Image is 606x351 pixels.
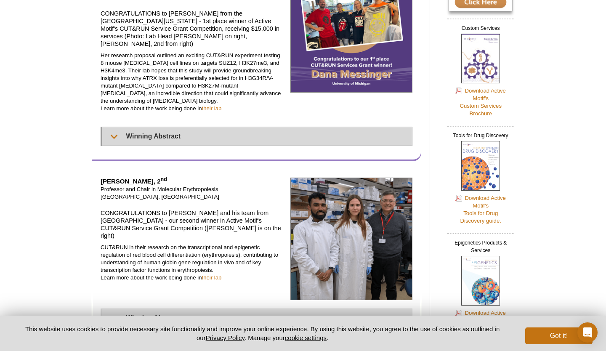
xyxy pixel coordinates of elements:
[447,233,514,256] h2: Epigenetics Products & Services
[13,324,511,342] p: This website uses cookies to provide necessary site functionality and improve your online experie...
[455,309,506,340] a: Download Active Motif'sEpigeneticsServices guide.
[447,126,514,141] h2: Tools for Drug Discovery
[101,52,284,112] p: Her research proposal outlined an exciting CUT&RUN experiment testing 8 mouse [MEDICAL_DATA] cell...
[101,194,219,200] span: [GEOGRAPHIC_DATA], [GEOGRAPHIC_DATA]
[101,244,284,282] p: CUT&RUN in their research on the transcriptional and epigenetic regulation of red blood cell diff...
[101,209,284,239] h4: CONGRATULATIONS to [PERSON_NAME] and his team from [GEOGRAPHIC_DATA] - our second winner in Activ...
[202,274,221,281] a: their lab
[101,186,218,192] span: Professor and Chair in Molecular Erythropoiesis
[102,127,412,146] summary: Winning Abstract
[461,141,500,191] img: Tools for Drug Discovery
[202,105,221,112] a: their lab
[525,327,593,344] button: Got it!
[161,176,167,182] sup: nd
[455,194,506,225] a: Download Active Motif'sTools for DrugDiscovery guide.
[102,309,412,327] summary: Winning Abstract
[101,10,284,48] h4: CONGRATULATIONS to [PERSON_NAME] from the [GEOGRAPHIC_DATA][US_STATE] - 1st place winner of Activ...
[290,178,413,300] img: John Strouboulis
[285,334,327,341] button: cookie settings
[577,322,598,343] div: Open Intercom Messenger
[206,334,245,341] a: Privacy Policy
[101,178,167,185] strong: [PERSON_NAME], 2
[455,87,506,117] a: Download Active Motif'sCustom ServicesBrochure
[461,256,500,306] img: Epigenetics Products & Services
[447,19,514,34] h2: Custom Services
[461,34,500,83] img: Custom Services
